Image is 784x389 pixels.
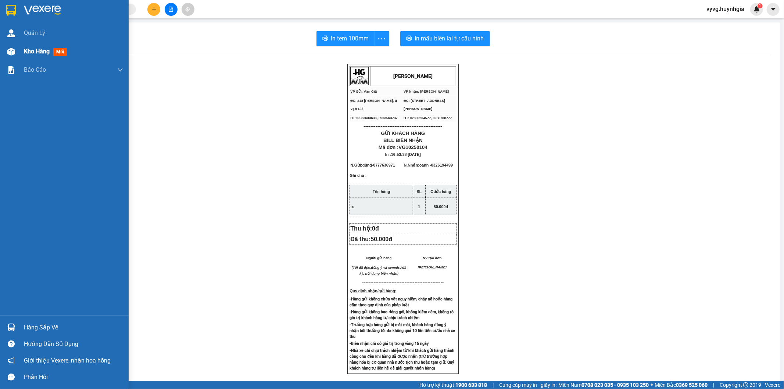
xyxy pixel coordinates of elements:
[6,47,28,55] span: Đã thu :
[394,73,433,79] strong: [PERSON_NAME]
[372,225,379,232] span: 0đ
[431,163,453,167] span: 0326194499
[383,138,423,143] span: BILL BIÊN NHẬN
[651,383,653,386] span: ⚪️
[350,322,455,339] strong: -Trường hợp hàng gửi bị mất mát, khách hàng đòng ý nhận bồi thường tối đa không quá 10 lần tiền c...
[767,3,780,16] button: caret-down
[431,189,451,194] strong: Cước hàng
[165,3,178,16] button: file-add
[24,339,123,350] div: Hướng dẫn sử dụng
[350,90,377,93] span: VP Gửi: Vạn Giã
[6,24,58,34] div: 0777636971
[63,6,80,14] span: Nhận:
[366,256,392,260] span: Người gửi hàng
[455,382,487,388] strong: 1900 633 818
[350,289,396,293] strong: Quy định nhận/gửi hàng:
[331,34,369,43] span: In tem 100mm
[419,381,487,389] span: Hỗ trợ kỹ thuật:
[419,163,453,167] span: oanh -
[404,163,453,167] span: N.Nhận:
[406,35,412,42] span: printer
[6,5,16,16] img: logo-vxr
[655,381,708,389] span: Miền Bắc
[6,7,18,15] span: Gửi:
[350,341,429,346] strong: -Biên nhận chỉ có giá trị trong vòng 15 ngày
[350,163,395,167] span: N.Gửi:
[24,65,46,74] span: Báo cáo
[375,34,389,43] span: more
[499,381,556,389] span: Cung cấp máy in - giấy in:
[182,3,194,16] button: aim
[63,32,122,42] div: 0326194499
[8,374,15,381] span: message
[7,29,15,37] img: warehouse-icon
[168,7,173,12] span: file-add
[63,6,122,23] div: [PERSON_NAME]
[350,116,398,120] span: ĐT:02583633633, 0903563737
[322,35,328,42] span: printer
[7,66,15,74] img: solution-icon
[6,6,58,15] div: Vạn Giã
[117,67,123,73] span: down
[24,322,123,333] div: Hàng sắp về
[415,34,484,43] span: In mẫu biên lai tự cấu hình
[418,265,447,269] span: [PERSON_NAME]
[24,48,50,55] span: Kho hàng
[381,131,425,136] span: GỬI KHÁCH HÀNG
[7,48,15,56] img: warehouse-icon
[743,382,748,388] span: copyright
[147,3,160,16] button: plus
[676,382,708,388] strong: 0369 525 060
[373,189,390,194] strong: Tên hàng
[373,163,395,167] span: 0777636971
[185,7,190,12] span: aim
[350,204,354,209] span: tx
[24,356,111,365] span: Giới thiệu Vexere, nhận hoa hồng
[423,256,441,260] span: NV tạo đơn
[350,225,382,232] span: Thu hộ:
[350,236,392,242] span: Đã thu:
[753,6,760,13] img: icon-new-feature
[404,99,445,111] span: ĐC: [STREET_ADDRESS][PERSON_NAME]
[6,15,58,24] div: dũng
[701,4,750,14] span: vyvg.huynhgia
[770,6,777,13] span: caret-down
[364,123,442,129] span: ----------------------------------------------
[404,116,452,120] span: ĐT: 02839204577, 0938708777
[758,3,763,8] sup: 1
[379,144,427,150] span: Mã đơn :
[581,382,649,388] strong: 0708 023 035 - 0935 103 250
[375,31,389,46] button: more
[558,381,649,389] span: Miền Nam
[370,236,392,242] span: 50.000đ
[362,280,367,285] span: ---
[367,280,444,285] span: -----------------------------------------------
[316,31,375,46] button: printerIn tem 100mm
[350,173,366,183] span: Ghi chú :
[350,297,452,307] strong: -Hàng gửi không chứa vật nguy hiểm, cháy nổ hoặc hàng cấm theo quy định của pháp luật
[8,357,15,364] span: notification
[350,348,454,371] strong: -Nhà xe chỉ chịu trách nhiệm từ khi khách gửi hàng thành công cho đến khi hàng đã được nhận (trừ ...
[493,381,494,389] span: |
[352,266,395,270] em: (Tôi đã đọc,đồng ý và xem
[350,99,397,111] span: ĐC: 248 [PERSON_NAME], tt Vạn Giã
[418,204,420,209] span: 1
[372,163,395,167] span: -
[399,144,428,150] span: VG10250104
[400,31,490,46] button: printerIn mẫu biên lai tự cấu hình
[391,152,421,157] span: 16:53:38 [DATE]
[24,372,123,383] div: Phản hồi
[6,46,59,55] div: 50.000
[63,23,122,32] div: oanh
[713,381,714,389] span: |
[7,324,15,331] img: warehouse-icon
[350,67,369,85] img: logo
[362,163,372,167] span: dũng
[417,189,422,194] strong: SL
[8,340,15,347] span: question-circle
[24,28,45,38] span: Quản Lý
[434,204,448,209] span: 50.000đ
[404,90,449,93] span: VP Nhận: [PERSON_NAME]
[759,3,761,8] span: 1
[53,48,67,56] span: mới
